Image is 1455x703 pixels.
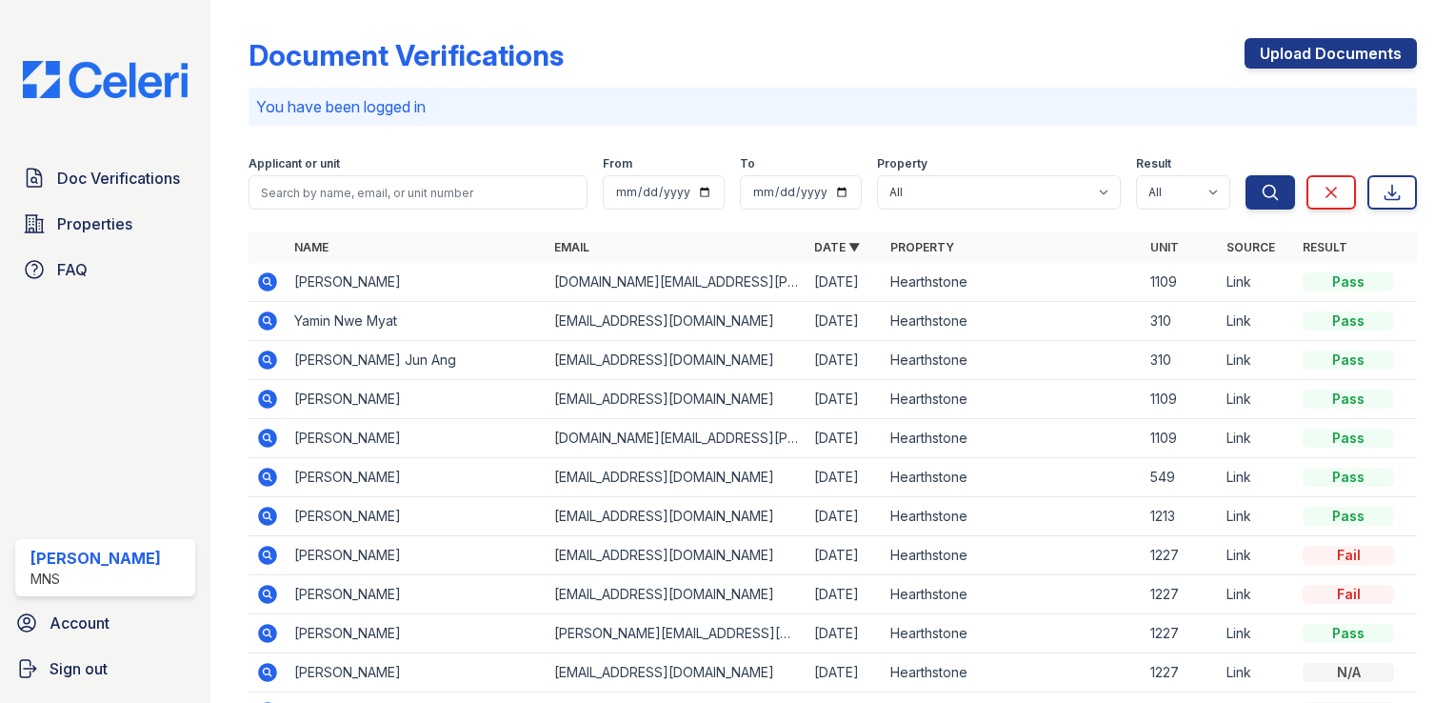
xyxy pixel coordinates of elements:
[1143,575,1219,614] td: 1227
[883,263,1143,302] td: Hearthstone
[8,604,203,642] a: Account
[287,575,547,614] td: [PERSON_NAME]
[547,341,807,380] td: [EMAIL_ADDRESS][DOMAIN_NAME]
[287,458,547,497] td: [PERSON_NAME]
[883,497,1143,536] td: Hearthstone
[547,419,807,458] td: [DOMAIN_NAME][EMAIL_ADDRESS][PERSON_NAME][DOMAIN_NAME]
[57,212,132,235] span: Properties
[1303,429,1394,448] div: Pass
[1143,263,1219,302] td: 1109
[807,341,883,380] td: [DATE]
[883,419,1143,458] td: Hearthstone
[1143,458,1219,497] td: 549
[1219,653,1295,693] td: Link
[1303,390,1394,409] div: Pass
[1143,302,1219,341] td: 310
[1143,341,1219,380] td: 310
[1245,38,1417,69] a: Upload Documents
[807,536,883,575] td: [DATE]
[57,258,88,281] span: FAQ
[287,536,547,575] td: [PERSON_NAME]
[890,240,954,254] a: Property
[807,653,883,693] td: [DATE]
[883,614,1143,653] td: Hearthstone
[547,497,807,536] td: [EMAIL_ADDRESS][DOMAIN_NAME]
[807,419,883,458] td: [DATE]
[603,156,632,171] label: From
[883,380,1143,419] td: Hearthstone
[1219,341,1295,380] td: Link
[287,302,547,341] td: Yamin Nwe Myat
[1303,311,1394,331] div: Pass
[1143,419,1219,458] td: 1109
[30,570,161,589] div: MNS
[1219,263,1295,302] td: Link
[547,458,807,497] td: [EMAIL_ADDRESS][DOMAIN_NAME]
[1219,419,1295,458] td: Link
[547,575,807,614] td: [EMAIL_ADDRESS][DOMAIN_NAME]
[883,458,1143,497] td: Hearthstone
[1303,663,1394,682] div: N/A
[1303,546,1394,565] div: Fail
[883,575,1143,614] td: Hearthstone
[1303,240,1347,254] a: Result
[1303,585,1394,604] div: Fail
[1219,302,1295,341] td: Link
[883,302,1143,341] td: Hearthstone
[807,263,883,302] td: [DATE]
[30,547,161,570] div: [PERSON_NAME]
[287,419,547,458] td: [PERSON_NAME]
[15,251,195,289] a: FAQ
[547,653,807,693] td: [EMAIL_ADDRESS][DOMAIN_NAME]
[807,575,883,614] td: [DATE]
[807,458,883,497] td: [DATE]
[883,341,1143,380] td: Hearthstone
[50,612,110,634] span: Account
[249,38,564,72] div: Document Verifications
[15,205,195,243] a: Properties
[287,614,547,653] td: [PERSON_NAME]
[8,61,203,98] img: CE_Logo_Blue-a8612792a0a2168367f1c8372b55b34899dd931a85d93a1a3d3e32e68fde9ad4.png
[287,341,547,380] td: [PERSON_NAME] Jun Ang
[287,263,547,302] td: [PERSON_NAME]
[807,380,883,419] td: [DATE]
[1219,575,1295,614] td: Link
[287,653,547,693] td: [PERSON_NAME]
[807,614,883,653] td: [DATE]
[554,240,589,254] a: Email
[547,614,807,653] td: [PERSON_NAME][EMAIL_ADDRESS][DOMAIN_NAME]
[287,380,547,419] td: [PERSON_NAME]
[1143,614,1219,653] td: 1227
[1226,240,1275,254] a: Source
[807,497,883,536] td: [DATE]
[807,302,883,341] td: [DATE]
[1143,497,1219,536] td: 1213
[1219,536,1295,575] td: Link
[1219,497,1295,536] td: Link
[1219,380,1295,419] td: Link
[547,263,807,302] td: [DOMAIN_NAME][EMAIL_ADDRESS][PERSON_NAME][DOMAIN_NAME]
[1143,536,1219,575] td: 1227
[8,650,203,688] a: Sign out
[294,240,329,254] a: Name
[287,497,547,536] td: [PERSON_NAME]
[1303,272,1394,291] div: Pass
[1219,614,1295,653] td: Link
[1303,624,1394,643] div: Pass
[50,657,108,680] span: Sign out
[883,536,1143,575] td: Hearthstone
[1143,653,1219,693] td: 1227
[877,156,927,171] label: Property
[57,167,180,190] span: Doc Verifications
[814,240,860,254] a: Date ▼
[1303,507,1394,526] div: Pass
[1303,351,1394,370] div: Pass
[547,536,807,575] td: [EMAIL_ADDRESS][DOMAIN_NAME]
[249,156,340,171] label: Applicant or unit
[883,653,1143,693] td: Hearthstone
[1136,156,1171,171] label: Result
[249,175,588,210] input: Search by name, email, or unit number
[256,95,1409,118] p: You have been logged in
[740,156,755,171] label: To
